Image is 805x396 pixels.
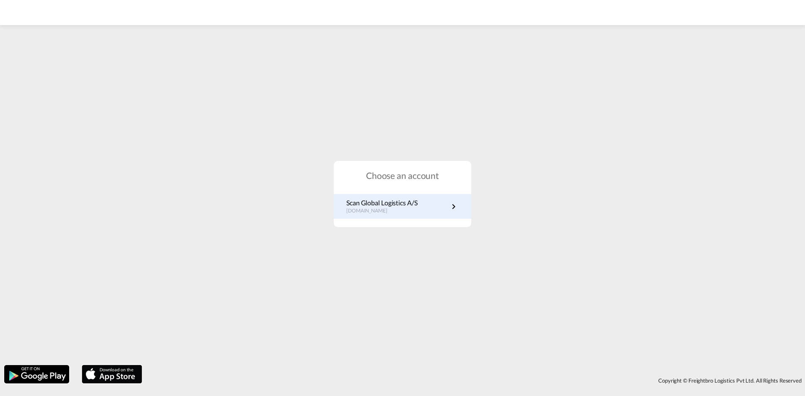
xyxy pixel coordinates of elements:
[346,198,418,207] p: Scan Global Logistics A/S
[81,364,143,384] img: apple.png
[3,364,70,384] img: google.png
[346,207,418,215] p: [DOMAIN_NAME]
[146,373,805,388] div: Copyright © Freightbro Logistics Pvt Ltd. All Rights Reserved
[449,202,459,212] md-icon: icon-chevron-right
[334,169,471,181] h1: Choose an account
[346,198,459,215] a: Scan Global Logistics A/S[DOMAIN_NAME]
